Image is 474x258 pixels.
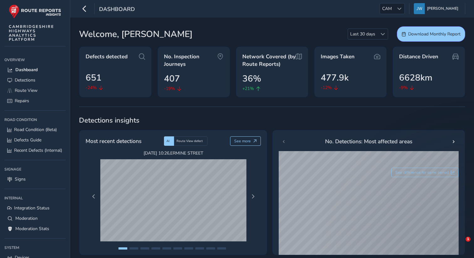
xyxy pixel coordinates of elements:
span: Dashboard [15,67,38,73]
img: rr logo [9,4,61,18]
a: Signs [4,174,66,184]
span: See difference for same period [395,170,449,175]
button: Page 3 [140,247,149,250]
span: Road Condition (Beta) [14,127,57,133]
a: Repairs [4,96,66,106]
span: -19% [164,85,175,92]
a: Dashboard [4,65,66,75]
span: Route View [15,87,38,93]
span: Recent Defects (Internal) [14,147,62,153]
span: See more [234,139,251,144]
button: Page 2 [129,247,138,250]
a: Moderation Stats [4,224,66,234]
button: Page 9 [206,247,215,250]
span: No. Detections: Most affected areas [325,137,412,145]
a: Road Condition (Beta) [4,124,66,135]
button: Page 1 [118,247,127,250]
a: Moderation [4,213,66,224]
div: Overview [4,55,66,65]
span: -24% [86,84,97,91]
span: Distance Driven [399,53,438,61]
span: Detections insights [79,116,465,125]
span: 477.9k [321,71,349,84]
span: AI [166,139,170,143]
span: Last 30 days [348,29,377,39]
a: Integration Status [4,203,66,213]
span: Moderation Stats [15,226,49,232]
span: Defects detected [86,53,128,61]
div: Internal [4,193,66,203]
span: No. Inspection Journeys [164,53,217,68]
div: Signage [4,165,66,174]
div: System [4,243,66,252]
span: Welcome, [PERSON_NAME] [79,28,192,41]
button: Page 4 [151,247,160,250]
a: Defects Guide [4,135,66,145]
span: Repairs [15,98,29,104]
span: 6628km [399,71,432,84]
span: Network Covered (by Route Reports) [242,53,296,68]
span: Dashboard [99,5,135,14]
button: Previous Page [89,192,98,201]
span: [DATE] 10:26 , ERMINE STREET [100,150,246,156]
button: [PERSON_NAME] [414,3,461,14]
button: Next Page [249,192,257,201]
span: -12% [321,84,332,91]
div: AI [164,136,174,146]
span: +21% [242,85,254,92]
a: Detections [4,75,66,85]
button: Page 8 [195,247,204,250]
span: Detections [15,77,35,83]
span: CAMBRIDGESHIRE HIGHWAYS ANALYTICS PLATFORM [9,24,54,42]
span: 651 [86,71,102,84]
a: Route View [4,85,66,96]
span: Signs [15,176,26,182]
button: Page 7 [184,247,193,250]
span: [PERSON_NAME] [427,3,458,14]
button: Page 6 [173,247,182,250]
button: See more [230,136,261,146]
span: 1 [466,237,471,242]
span: 407 [164,72,180,85]
span: Images Taken [321,53,355,61]
span: Integration Status [14,205,50,211]
span: CAM [380,3,394,14]
span: Most recent detections [86,137,141,145]
span: Download Monthly Report [408,31,461,37]
button: Page 10 [217,247,226,250]
div: Route View defect [174,136,208,146]
img: diamond-layout [414,3,425,14]
button: Page 5 [162,247,171,250]
button: Download Monthly Report [397,26,465,42]
a: Recent Defects (Internal) [4,145,66,155]
span: Defects Guide [14,137,41,143]
span: Moderation [15,215,38,221]
span: 36% [242,72,261,85]
span: -9% [399,84,408,91]
iframe: Intercom live chat [453,237,468,252]
div: Road Condition [4,115,66,124]
span: Route View defect [176,139,203,143]
button: See difference for same period [391,168,459,177]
